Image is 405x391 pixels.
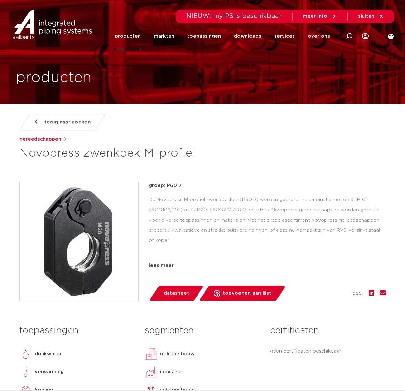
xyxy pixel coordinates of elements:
a: terug naar zoeken [19,114,105,130]
span: toevoegen aan lijst [223,288,271,298]
p: utiliteitsbouw [160,350,195,358]
span: meer info [303,14,327,19]
span: datasheet [164,288,189,298]
div: De Novopress M-profiel zwenkbekken (P6017) worden gebruikt in combinatie met de SZB101 (ACO102/10... [149,195,386,259]
p: geen certificaten beschikbaar [270,347,386,355]
img: industrie [145,366,158,378]
div: my IPS [362,23,369,49]
img: drinkwater [19,347,32,360]
a: datasheet [149,286,204,301]
h3: certificaten [270,324,386,337]
nav: Menu [115,23,330,49]
a: over ons [308,23,330,49]
h1: Novopress zwenkbek M-profiel [19,146,261,161]
p: verwarming [35,368,64,376]
p: drinkwater [35,350,62,358]
h1: producten [16,67,92,88]
p: groep: P6017 [149,182,386,190]
a: downloads [234,23,261,49]
a: markten [154,23,174,49]
a: meer info [303,14,337,19]
a: services [274,23,295,49]
h3: segmenten [145,324,260,337]
img: Product Image for Novopress zwenkbek M-profiel [20,182,138,301]
a: toepassingen [187,23,221,49]
span: deel: [352,289,363,297]
span: NIEUW: myIPS is beschikbaar [186,13,282,19]
div: lees meer [149,262,386,269]
p: industrie [160,368,182,376]
span: terug naar zoeken [44,117,91,127]
img: utiliteitsbouw [145,347,158,360]
a: producten [115,23,141,49]
span: sluiten [358,14,374,19]
a: sluiten [358,14,384,19]
a: gereedschappen [19,135,61,143]
h3: toepassingen [19,324,135,337]
li: geschikt voor VSH XPress (M-profiel) [149,256,386,267]
img: verwarming [19,366,32,378]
